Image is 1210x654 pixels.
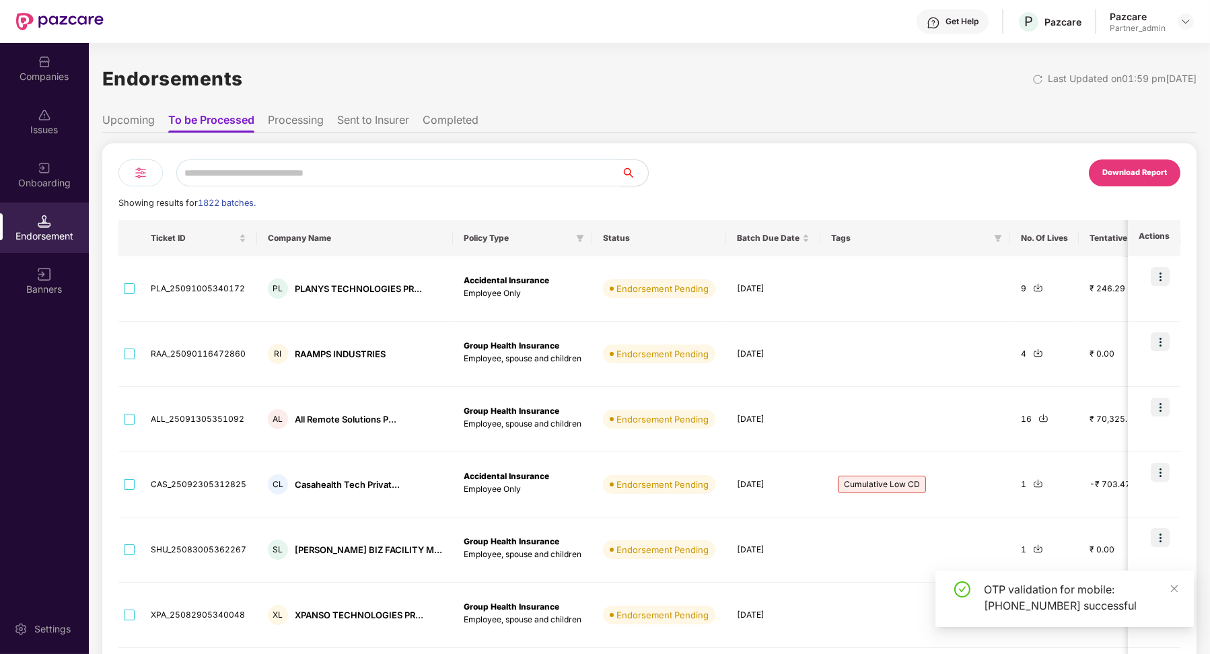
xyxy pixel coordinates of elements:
[1021,544,1068,556] div: 1
[464,340,559,351] b: Group Health Insurance
[1079,256,1194,322] td: ₹ 246.29
[295,478,400,491] div: Casahealth Tech Privat...
[620,168,648,178] span: search
[576,234,584,242] span: filter
[1033,283,1043,293] img: svg+xml;base64,PHN2ZyBpZD0iRG93bmxvYWQtMjR4MjQiIHhtbG5zPSJodHRwOi8vd3d3LnczLm9yZy8yMDAwL3N2ZyIgd2...
[831,233,989,244] span: Tags
[1079,322,1194,387] td: ₹ 0.00
[464,275,549,285] b: Accidental Insurance
[464,471,549,481] b: Accidental Insurance
[616,412,709,426] div: Endorsement Pending
[954,581,970,597] span: check-circle
[268,540,288,560] div: SL
[737,233,799,244] span: Batch Due Date
[198,198,256,208] span: 1822 batches.
[140,452,257,517] td: CAS_25092305312825
[991,230,1005,246] span: filter
[1151,267,1170,286] img: icon
[268,605,288,625] div: XL
[295,413,396,426] div: All Remote Solutions P...
[102,113,155,133] li: Upcoming
[268,344,288,364] div: RI
[838,476,926,493] span: Cumulative Low CD
[726,220,820,256] th: Batch Due Date
[140,583,257,648] td: XPA_25082905340048
[1021,283,1068,295] div: 9
[464,548,581,561] p: Employee, spouse and children
[464,233,571,244] span: Policy Type
[168,113,254,133] li: To be Processed
[616,282,709,295] div: Endorsement Pending
[140,387,257,452] td: ALL_25091305351092
[464,483,581,496] p: Employee Only
[1151,398,1170,416] img: icon
[616,347,709,361] div: Endorsement Pending
[1024,13,1033,30] span: P
[268,113,324,133] li: Processing
[118,198,256,208] span: Showing results for
[1079,452,1194,517] td: -₹ 703.47
[616,478,709,491] div: Endorsement Pending
[620,159,649,186] button: search
[38,108,51,122] img: svg+xml;base64,PHN2ZyBpZD0iSXNzdWVzX2Rpc2FibGVkIiB4bWxucz0iaHR0cDovL3d3dy53My5vcmcvMjAwMC9zdmciIH...
[592,220,726,256] th: Status
[726,452,820,517] td: [DATE]
[1079,517,1194,583] td: ₹ 0.00
[464,418,581,431] p: Employee, spouse and children
[16,13,104,30] img: New Pazcare Logo
[257,220,453,256] th: Company Name
[30,622,75,636] div: Settings
[1079,220,1194,256] th: Tentative Batch Pricing
[464,406,559,416] b: Group Health Insurance
[423,113,478,133] li: Completed
[726,517,820,583] td: [DATE]
[1048,71,1197,86] div: Last Updated on 01:59 pm[DATE]
[1032,74,1043,85] img: svg+xml;base64,PHN2ZyBpZD0iUmVsb2FkLTMyeDMyIiB4bWxucz0iaHR0cDovL3d3dy53My5vcmcvMjAwMC9zdmciIHdpZH...
[1170,584,1179,593] span: close
[464,536,559,546] b: Group Health Insurance
[726,256,820,322] td: [DATE]
[295,348,386,361] div: RAAMPS INDUSTRIES
[1038,413,1048,423] img: svg+xml;base64,PHN2ZyBpZD0iRG93bmxvYWQtMjR4MjQiIHhtbG5zPSJodHRwOi8vd3d3LnczLm9yZy8yMDAwL3N2ZyIgd2...
[1151,528,1170,547] img: icon
[1021,413,1068,426] div: 16
[268,409,288,429] div: AL
[133,165,149,181] img: svg+xml;base64,PHN2ZyB4bWxucz0iaHR0cDovL3d3dy53My5vcmcvMjAwMC9zdmciIHdpZHRoPSIyNCIgaGVpZ2h0PSIyNC...
[573,230,587,246] span: filter
[140,517,257,583] td: SHU_25083005362267
[616,543,709,556] div: Endorsement Pending
[102,64,243,94] h1: Endorsements
[726,387,820,452] td: [DATE]
[38,215,51,228] img: svg+xml;base64,PHN2ZyB3aWR0aD0iMTQuNSIgaGVpZ2h0PSIxNC41IiB2aWV3Qm94PSIwIDAgMTYgMTYiIGZpbGw9Im5vbm...
[1110,10,1166,23] div: Pazcare
[140,220,257,256] th: Ticket ID
[295,544,442,556] div: [PERSON_NAME] BIZ FACILITY M...
[1102,167,1167,179] div: Download Report
[1044,15,1081,28] div: Pazcare
[946,16,978,27] div: Get Help
[726,583,820,648] td: [DATE]
[927,16,940,30] img: svg+xml;base64,PHN2ZyBpZD0iSGVscC0zMngzMiIgeG1sbnM9Imh0dHA6Ly93d3cudzMub3JnLzIwMDAvc3ZnIiB3aWR0aD...
[726,322,820,387] td: [DATE]
[337,113,409,133] li: Sent to Insurer
[268,279,288,299] div: PL
[1151,332,1170,351] img: icon
[295,283,422,295] div: PLANYS TECHNOLOGIES PR...
[1033,544,1043,554] img: svg+xml;base64,PHN2ZyBpZD0iRG93bmxvYWQtMjR4MjQiIHhtbG5zPSJodHRwOi8vd3d3LnczLm9yZy8yMDAwL3N2ZyIgd2...
[994,234,1002,242] span: filter
[38,55,51,69] img: svg+xml;base64,PHN2ZyBpZD0iQ29tcGFuaWVzIiB4bWxucz0iaHR0cDovL3d3dy53My5vcmcvMjAwMC9zdmciIHdpZHRoPS...
[616,608,709,622] div: Endorsement Pending
[1180,16,1191,27] img: svg+xml;base64,PHN2ZyBpZD0iRHJvcGRvd24tMzJ4MzIiIHhtbG5zPSJodHRwOi8vd3d3LnczLm9yZy8yMDAwL3N2ZyIgd2...
[1128,220,1180,256] th: Actions
[1110,23,1166,34] div: Partner_admin
[1033,478,1043,488] img: svg+xml;base64,PHN2ZyBpZD0iRG93bmxvYWQtMjR4MjQiIHhtbG5zPSJodHRwOi8vd3d3LnczLm9yZy8yMDAwL3N2ZyIgd2...
[38,161,51,175] img: svg+xml;base64,PHN2ZyB3aWR0aD0iMjAiIGhlaWdodD0iMjAiIHZpZXdCb3g9IjAgMCAyMCAyMCIgZmlsbD0ibm9uZSIgeG...
[14,622,28,636] img: svg+xml;base64,PHN2ZyBpZD0iU2V0dGluZy0yMHgyMCIgeG1sbnM9Imh0dHA6Ly93d3cudzMub3JnLzIwMDAvc3ZnIiB3aW...
[1079,387,1194,452] td: ₹ 70,325.34
[1033,348,1043,358] img: svg+xml;base64,PHN2ZyBpZD0iRG93bmxvYWQtMjR4MjQiIHhtbG5zPSJodHRwOi8vd3d3LnczLm9yZy8yMDAwL3N2ZyIgd2...
[295,609,423,622] div: XPANSO TECHNOLOGIES PR...
[151,233,236,244] span: Ticket ID
[1021,348,1068,361] div: 4
[464,602,559,612] b: Group Health Insurance
[140,322,257,387] td: RAA_25090116472860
